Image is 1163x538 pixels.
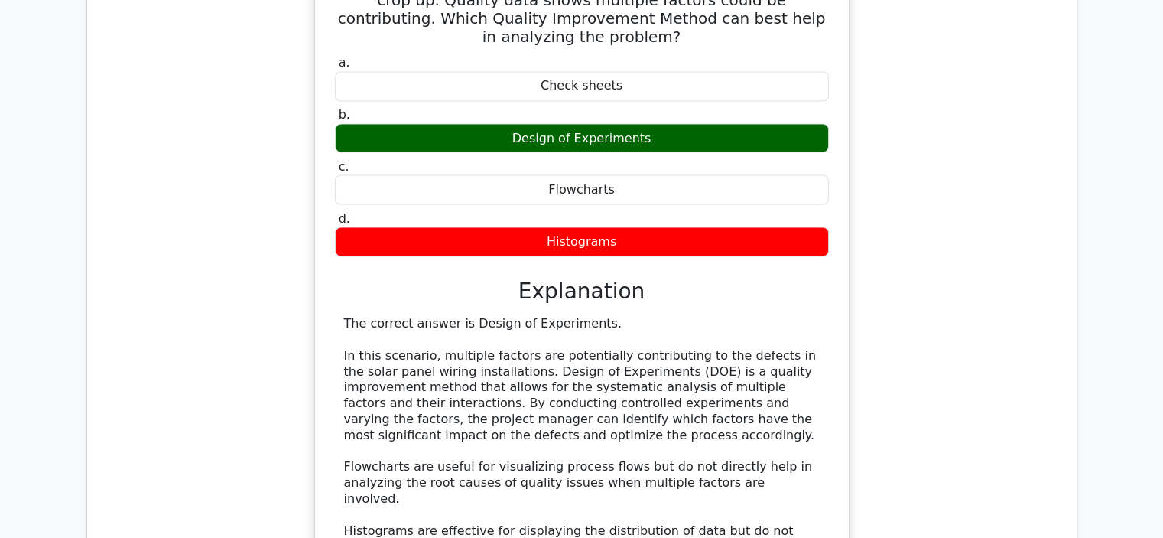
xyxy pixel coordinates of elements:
h3: Explanation [344,278,820,304]
span: b. [339,107,350,122]
div: Check sheets [335,71,829,101]
div: Histograms [335,227,829,256]
span: d. [339,210,350,225]
div: Design of Experiments [335,123,829,153]
span: a. [339,55,350,70]
div: Flowcharts [335,174,829,204]
span: c. [339,158,349,173]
